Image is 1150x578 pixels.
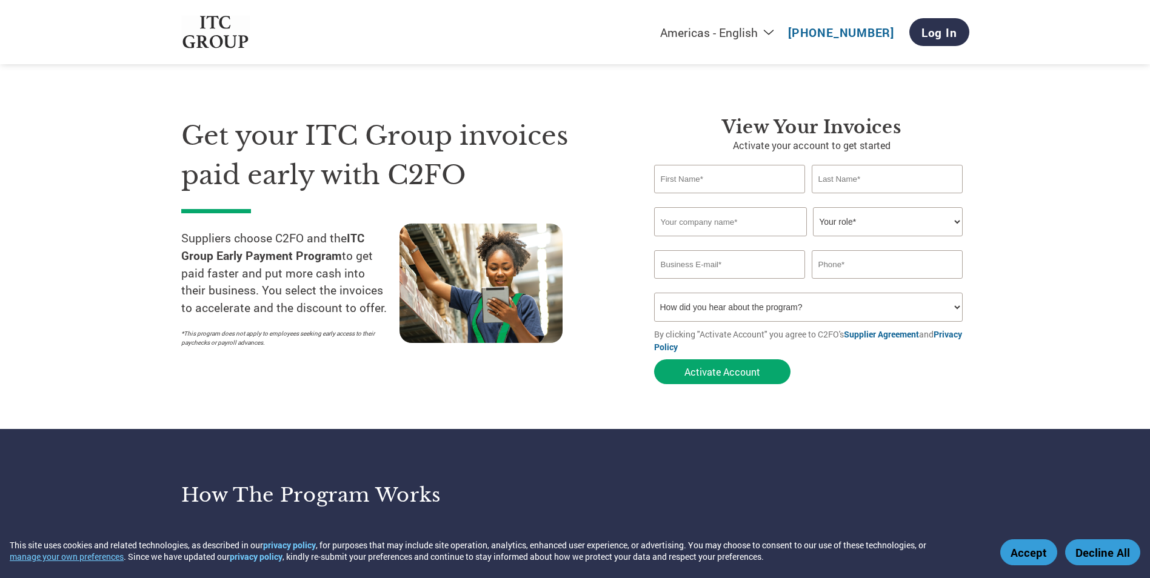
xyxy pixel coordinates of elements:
[181,230,399,317] p: Suppliers choose C2FO and the to get paid faster and put more cash into their business. You selec...
[654,238,963,245] div: Invalid company name or company name is too long
[788,25,894,40] a: [PHONE_NUMBER]
[844,328,919,340] a: Supplier Agreement
[399,224,563,343] img: supply chain worker
[181,116,618,194] h1: Get your ITC Group invoices paid early with C2FO
[654,138,969,153] p: Activate your account to get started
[181,483,560,507] h3: How the program works
[812,280,963,288] div: Inavlid Phone Number
[909,18,969,46] a: Log In
[654,359,791,384] button: Activate Account
[654,328,962,353] a: Privacy Policy
[230,551,282,562] a: privacy policy
[1000,539,1057,565] button: Accept
[263,539,316,551] a: privacy policy
[181,230,364,263] strong: ITC Group Early Payment Program
[812,194,963,202] div: Invalid last name or last name is too long
[812,250,963,279] input: Phone*
[812,165,963,193] input: Last Name*
[813,207,963,236] select: Title/Role
[10,551,124,562] button: manage your own preferences
[654,328,969,353] p: By clicking "Activate Account" you agree to C2FO's and
[654,280,806,288] div: Inavlid Email Address
[1065,539,1140,565] button: Decline All
[654,207,807,236] input: Your company name*
[654,165,806,193] input: First Name*
[654,116,969,138] h3: View Your Invoices
[10,539,983,562] div: This site uses cookies and related technologies, as described in our , for purposes that may incl...
[181,329,387,347] p: *This program does not apply to employees seeking early access to their paychecks or payroll adva...
[181,16,250,49] img: ITC Group
[654,250,806,279] input: Invalid Email format
[654,194,806,202] div: Invalid first name or first name is too long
